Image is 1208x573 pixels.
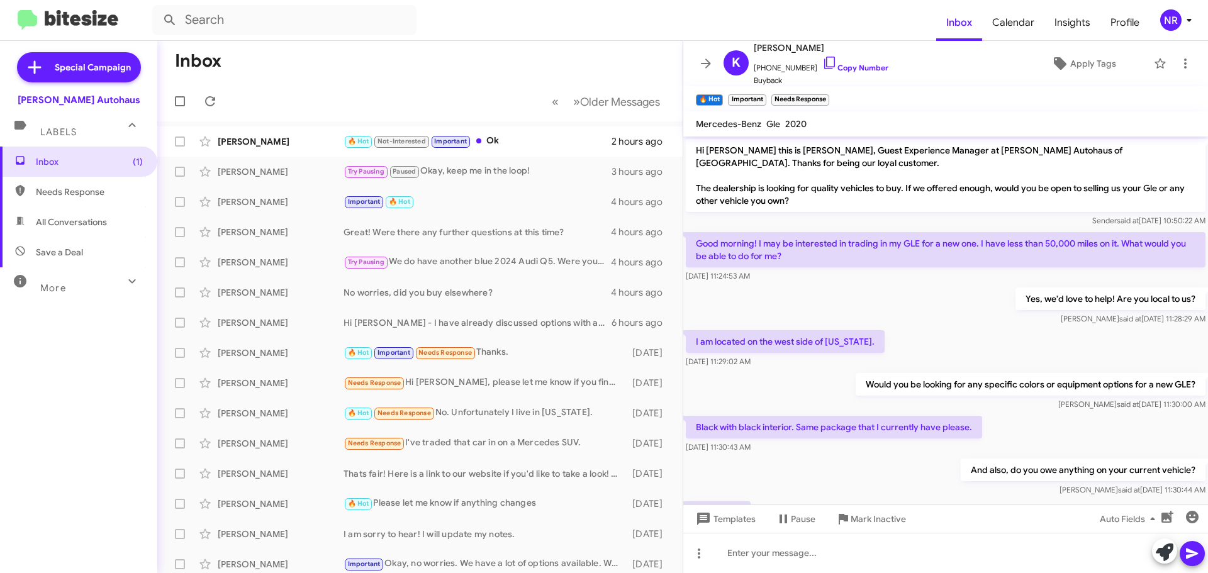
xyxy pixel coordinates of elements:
span: Inbox [936,4,982,41]
span: All Conversations [36,216,107,228]
small: 🔥 Hot [696,94,723,106]
span: Pause [791,508,815,530]
span: [PERSON_NAME] [DATE] 11:30:00 AM [1058,399,1205,409]
button: Previous [544,89,566,114]
div: [DATE] [626,437,673,450]
span: Important [348,197,381,206]
div: [PERSON_NAME] [218,437,344,450]
span: [DATE] 11:30:43 AM [686,442,751,452]
p: And also, do you owe anything on your current vehicle? [961,459,1205,481]
span: Needs Response [377,409,431,417]
button: Apply Tags [1019,52,1148,75]
span: Apply Tags [1070,52,1116,75]
span: Mercedes-Benz [696,118,761,130]
div: No worries, did you buy elsewhere? [344,286,611,299]
span: said at [1117,216,1139,225]
a: Profile [1100,4,1149,41]
span: [PERSON_NAME] [DATE] 11:28:29 AM [1061,314,1205,323]
span: More [40,282,66,294]
div: [DATE] [626,498,673,510]
p: Good morning! I may be interested in trading in my GLE for a new one. I have less than 50,000 mil... [686,232,1205,267]
div: Okay, no worries. We have a lot of options available. We can reconnect later on! [344,557,626,571]
button: Templates [683,508,766,530]
span: Insights [1044,4,1100,41]
div: [PERSON_NAME] [218,498,344,510]
span: 🔥 Hot [348,348,369,357]
div: 2 hours ago [612,135,673,148]
span: Important [348,560,381,568]
div: [DATE] [626,528,673,540]
div: [PERSON_NAME] [218,316,344,329]
button: Mark Inactive [825,508,916,530]
div: Hi [PERSON_NAME] - I have already discussed options with a sales associate and have decided to st... [344,316,612,329]
button: Next [566,89,668,114]
nav: Page navigation example [545,89,668,114]
span: Sender [DATE] 10:50:22 AM [1092,216,1205,225]
div: 4 hours ago [611,256,673,269]
span: Auto Fields [1100,508,1160,530]
div: [PERSON_NAME] [218,558,344,570]
div: I've traded that car in on a Mercedes SUV. [344,436,626,450]
span: [DATE] 11:29:02 AM [686,357,751,366]
div: [PERSON_NAME] [218,135,344,148]
div: We do have another blue 2024 Audi Q5. Were you only looking at the 2025? [344,255,611,269]
span: Needs Response [348,439,401,447]
span: Buyback [754,74,888,87]
span: Needs Response [418,348,472,357]
span: Needs Response [36,186,143,198]
div: [PERSON_NAME] [218,528,344,540]
div: [PERSON_NAME] [218,377,344,389]
div: [PERSON_NAME] [218,226,344,238]
div: Please let me know if anything changes [344,496,626,511]
input: Search [152,5,417,35]
div: [PERSON_NAME] [218,256,344,269]
div: 6 hours ago [612,316,673,329]
span: Important [377,348,410,357]
span: Templates [693,508,756,530]
div: [PERSON_NAME] [218,286,344,299]
span: Not-Interested [377,137,426,145]
div: 3 hours ago [612,165,673,178]
span: 🔥 Hot [348,499,369,508]
div: [PERSON_NAME] [218,165,344,178]
span: Gle [766,118,780,130]
span: 2020 [785,118,807,130]
div: [DATE] [626,347,673,359]
button: NR [1149,9,1194,31]
span: said at [1119,314,1141,323]
span: Mark Inactive [851,508,906,530]
div: [PERSON_NAME] [218,407,344,420]
small: Important [728,94,766,106]
span: [PERSON_NAME] [DATE] 11:30:44 AM [1060,485,1205,494]
span: Older Messages [580,95,660,109]
span: Labels [40,126,77,138]
div: [PERSON_NAME] [218,196,344,208]
div: [PERSON_NAME] [218,467,344,480]
div: Thats fair! Here is a link to our website if you'd like to take a look! [URL][DOMAIN_NAME] [344,467,626,480]
small: Needs Response [771,94,829,106]
span: 🔥 Hot [348,409,369,417]
span: Paused [393,167,416,175]
div: [DATE] [626,467,673,480]
span: (1) [133,155,143,168]
span: » [573,94,580,109]
a: Copy Number [822,63,888,72]
span: [DATE] 11:24:53 AM [686,271,750,281]
span: said at [1118,485,1140,494]
div: I am sorry to hear! I will update my notes. [344,528,626,540]
span: 🔥 Hot [389,197,410,206]
div: [DATE] [626,377,673,389]
p: I am located on the west side of [US_STATE]. [686,330,885,353]
div: 4 hours ago [611,286,673,299]
span: Save a Deal [36,246,83,259]
div: Ok [344,134,612,148]
div: Thanks. [344,345,626,360]
a: Calendar [982,4,1044,41]
p: Yes, we'd love to help! Are you local to us? [1015,287,1205,310]
a: Special Campaign [17,52,141,82]
span: Try Pausing [348,258,384,266]
button: Pause [766,508,825,530]
p: No [686,501,751,524]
